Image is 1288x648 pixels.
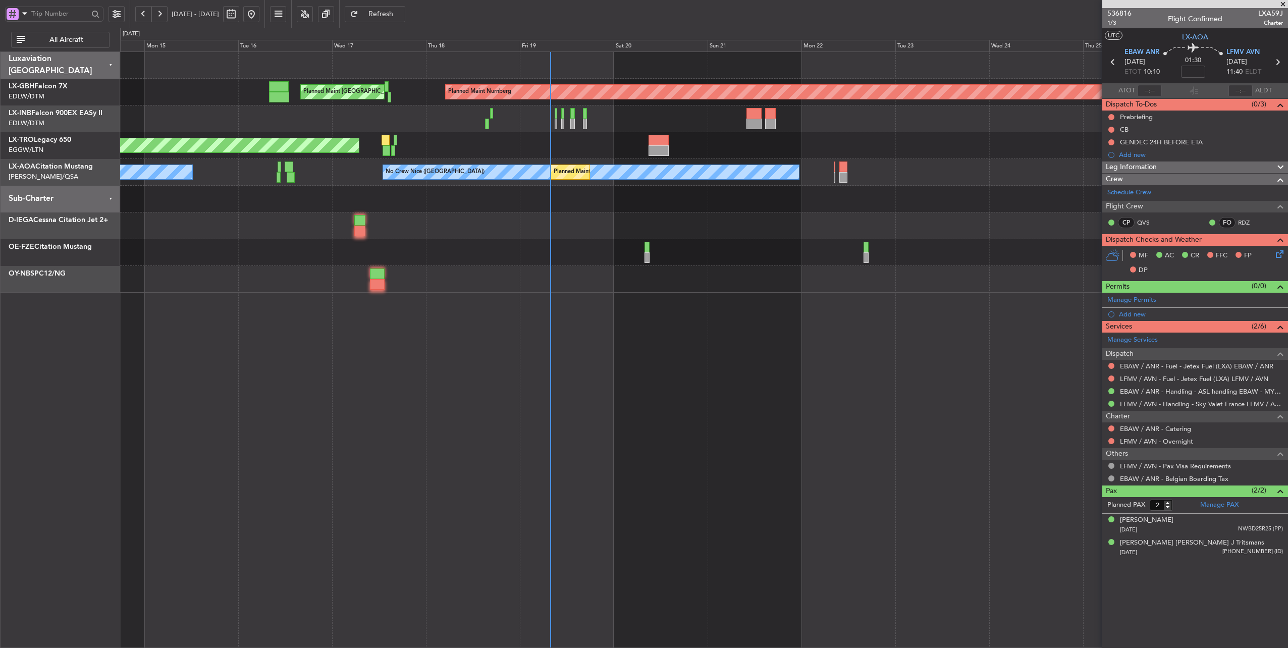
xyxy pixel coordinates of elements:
[9,243,92,250] a: OE-FZECitation Mustang
[1106,99,1157,111] span: Dispatch To-Dos
[1106,234,1202,246] span: Dispatch Checks and Weather
[1244,251,1252,261] span: FP
[801,40,895,52] div: Mon 22
[1252,485,1266,496] span: (2/2)
[1083,40,1177,52] div: Thu 25
[614,40,708,52] div: Sat 20
[1120,474,1228,483] a: EBAW / ANR - Belgian Boarding Tax
[1106,201,1143,212] span: Flight Crew
[1106,161,1157,173] span: Leg Information
[9,110,31,117] span: LX-INB
[1106,174,1123,185] span: Crew
[31,6,88,21] input: Trip Number
[1120,374,1268,383] a: LFMV / AVN - Fuel - Jetex Fuel (LXA) LFMV / AVN
[1245,67,1261,77] span: ELDT
[1139,251,1148,261] span: MF
[1107,19,1132,27] span: 1/3
[9,270,34,277] span: OY-NBS
[1165,251,1174,261] span: AC
[1216,251,1227,261] span: FFC
[1252,321,1266,332] span: (2/6)
[1120,549,1137,556] span: [DATE]
[9,172,78,181] a: [PERSON_NAME]/QSA
[9,119,44,128] a: EDLW/DTM
[1106,485,1117,497] span: Pax
[520,40,614,52] div: Fri 19
[708,40,801,52] div: Sun 21
[1107,500,1145,510] label: Planned PAX
[386,165,485,180] div: No Crew Nice ([GEOGRAPHIC_DATA])
[1106,411,1130,422] span: Charter
[1120,424,1191,433] a: EBAW / ANR - Catering
[9,217,108,224] a: D-IEGACessna Citation Jet 2+
[1119,310,1283,318] div: Add new
[554,165,666,180] div: Planned Maint Nice ([GEOGRAPHIC_DATA])
[9,136,71,143] a: LX-TROLegacy 650
[172,10,219,19] span: [DATE] - [DATE]
[1258,19,1283,27] span: Charter
[1106,281,1130,293] span: Permits
[1120,125,1129,134] div: CB
[1191,251,1199,261] span: CR
[989,40,1083,52] div: Wed 24
[144,40,238,52] div: Mon 15
[9,270,66,277] a: OY-NBSPC12/NG
[448,84,511,99] div: Planned Maint Nurnberg
[1222,548,1283,556] span: [PHONE_NUMBER] (ID)
[1144,67,1160,77] span: 10:10
[1124,47,1159,58] span: EBAW ANR
[9,217,33,224] span: D-IEGA
[1252,99,1266,110] span: (0/3)
[1120,437,1193,446] a: LFMV / AVN - Overnight
[1124,57,1145,67] span: [DATE]
[9,92,44,101] a: EDLW/DTM
[1106,348,1134,360] span: Dispatch
[1105,31,1122,40] button: UTC
[11,32,110,48] button: All Aircraft
[895,40,989,52] div: Tue 23
[1258,8,1283,19] span: LXA59J
[1107,188,1151,198] a: Schedule Crew
[1238,218,1261,227] a: RDZ
[9,136,34,143] span: LX-TRO
[9,110,102,117] a: LX-INBFalcon 900EX EASy II
[1118,217,1135,228] div: CP
[1139,265,1148,276] span: DP
[303,84,462,99] div: Planned Maint [GEOGRAPHIC_DATA] ([GEOGRAPHIC_DATA])
[123,30,140,38] div: [DATE]
[1120,526,1137,533] span: [DATE]
[9,163,93,170] a: LX-AOACitation Mustang
[1119,150,1283,159] div: Add new
[1168,14,1222,24] div: Flight Confirmed
[1107,295,1156,305] a: Manage Permits
[360,11,402,18] span: Refresh
[27,36,106,43] span: All Aircraft
[1137,218,1160,227] a: QVS
[1120,113,1153,121] div: Prebriefing
[1185,56,1201,66] span: 01:30
[1118,86,1135,96] span: ATOT
[426,40,520,52] div: Thu 18
[1120,362,1273,370] a: EBAW / ANR - Fuel - Jetex Fuel (LXA) EBAW / ANR
[1226,47,1260,58] span: LFMV AVN
[332,40,426,52] div: Wed 17
[1255,86,1272,96] span: ALDT
[9,83,68,90] a: LX-GBHFalcon 7X
[1238,525,1283,533] span: NWBD25R25 (PP)
[9,83,34,90] span: LX-GBH
[1124,67,1141,77] span: ETOT
[1106,321,1132,333] span: Services
[345,6,405,22] button: Refresh
[1107,8,1132,19] span: 536816
[1120,400,1283,408] a: LFMV / AVN - Handling - Sky Valet France LFMV / AVN **MY HANDLING**
[1182,32,1208,42] span: LX-AOA
[1252,281,1266,291] span: (0/0)
[1120,138,1203,146] div: GENDEC 24H BEFORE ETA
[1219,217,1236,228] div: FO
[9,243,34,250] span: OE-FZE
[1138,85,1162,97] input: --:--
[1120,538,1264,548] div: [PERSON_NAME] [PERSON_NAME] J Tritsmans
[238,40,332,52] div: Tue 16
[1107,335,1158,345] a: Manage Services
[9,163,35,170] span: LX-AOA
